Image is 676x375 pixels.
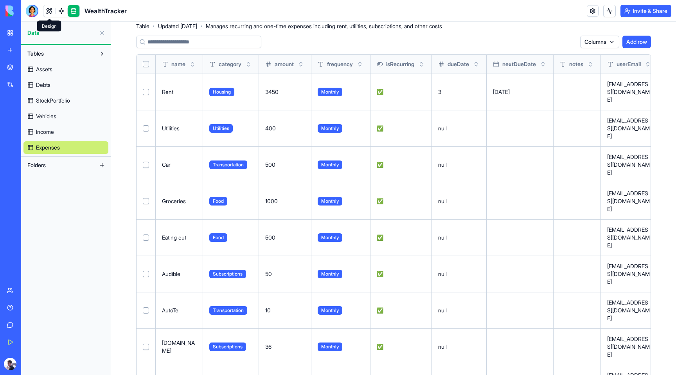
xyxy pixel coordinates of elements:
span: · [200,20,203,32]
span: Transportation [209,160,247,169]
span: isRecurring [386,60,414,68]
span: null [438,234,447,241]
span: 400 [265,125,276,132]
span: 50 [265,270,272,277]
span: Transportation [209,306,247,315]
img: logo [5,5,54,16]
img: ACg8ocIp88pyQ1_HRqzBofKyzPjarAR89VkukzseJYGM1mHoXVM7DW-Z=s96-c [4,358,16,370]
span: name [171,60,185,68]
span: ✅ [377,343,383,350]
span: Monthly [318,88,342,96]
span: ✅ [377,198,383,204]
span: ✅ [377,270,383,277]
span: notes [569,60,583,68]
a: Income [23,126,108,138]
span: 500 [265,161,275,168]
span: null [438,161,447,168]
span: Subscriptions [209,270,246,278]
p: Audible [162,270,196,278]
p: Groceries [162,197,196,205]
button: Columns [580,36,619,48]
span: ✅ [377,88,383,95]
span: Monthly [318,233,342,242]
button: Toggle sort [644,60,652,68]
span: dueDate [448,60,469,68]
p: [DATE] [493,88,547,96]
span: null [438,198,447,204]
span: frequency [327,60,353,68]
button: Toggle sort [539,60,547,68]
span: Monthly [318,197,342,206]
p: AutoTel [162,306,196,314]
span: userEmail [617,60,641,68]
button: Select row [143,198,149,204]
span: ✅ [377,234,383,241]
span: Assets [36,65,52,73]
button: Select row [143,162,149,168]
span: Utilities [209,124,233,133]
span: nextDueDate [502,60,536,68]
span: amount [275,60,294,68]
span: Food [209,197,227,206]
span: 10 [265,307,271,314]
span: null [438,270,447,277]
span: Updated [DATE] [158,22,197,30]
button: Toggle sort [417,60,425,68]
span: Data [27,29,96,37]
span: ✅ [377,161,383,168]
div: Design [37,21,61,32]
p: Utilities [162,124,196,132]
span: Manages recurring and one-time expenses including rent, utilities, subscriptions, and other costs [206,22,442,30]
p: [EMAIL_ADDRESS][DOMAIN_NAME] [607,262,652,286]
span: Food [209,233,227,242]
span: Monthly [318,343,342,351]
p: Rent [162,88,196,96]
span: ✅ [377,307,383,314]
button: Select row [143,271,149,277]
p: [EMAIL_ADDRESS][DOMAIN_NAME] [607,189,652,213]
button: Folders [23,159,96,171]
span: Debts [36,81,50,89]
p: [EMAIL_ADDRESS][DOMAIN_NAME] [607,117,652,140]
p: [EMAIL_ADDRESS][DOMAIN_NAME] [607,299,652,322]
a: Assets [23,63,108,76]
a: Debts [23,79,108,91]
button: Invite & Share [620,5,671,17]
p: [EMAIL_ADDRESS][DOMAIN_NAME] [607,335,652,359]
button: Toggle sort [472,60,480,68]
button: Select row [143,307,149,314]
span: Monthly [318,306,342,315]
span: Table [136,22,149,30]
a: StockPortfolio [23,94,108,107]
button: Add row [622,36,651,48]
p: Eating out [162,234,196,242]
span: 500 [265,234,275,241]
p: [DOMAIN_NAME] [162,339,196,355]
a: Vehicles [23,110,108,123]
span: Tables [27,50,44,58]
span: 1000 [265,198,278,204]
button: Select row [143,89,149,95]
button: Select row [143,344,149,350]
button: Toggle sort [297,60,305,68]
span: WealthTracker [84,6,127,16]
span: null [438,307,447,314]
p: [EMAIL_ADDRESS][DOMAIN_NAME] [607,153,652,177]
a: Expenses [23,141,108,154]
span: Vehicles [36,112,56,120]
span: Folders [27,161,46,169]
button: Select row [143,125,149,132]
span: Housing [209,88,234,96]
span: Expenses [36,144,60,151]
span: 3450 [265,88,279,95]
span: Monthly [318,160,342,169]
span: 3 [438,88,441,95]
span: 36 [265,343,271,350]
button: Tables [23,47,96,60]
p: [EMAIL_ADDRESS][DOMAIN_NAME] [607,80,652,104]
button: Select all [143,61,149,67]
span: Subscriptions [209,343,246,351]
span: Monthly [318,124,342,133]
span: Monthly [318,270,342,278]
span: null [438,125,447,132]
